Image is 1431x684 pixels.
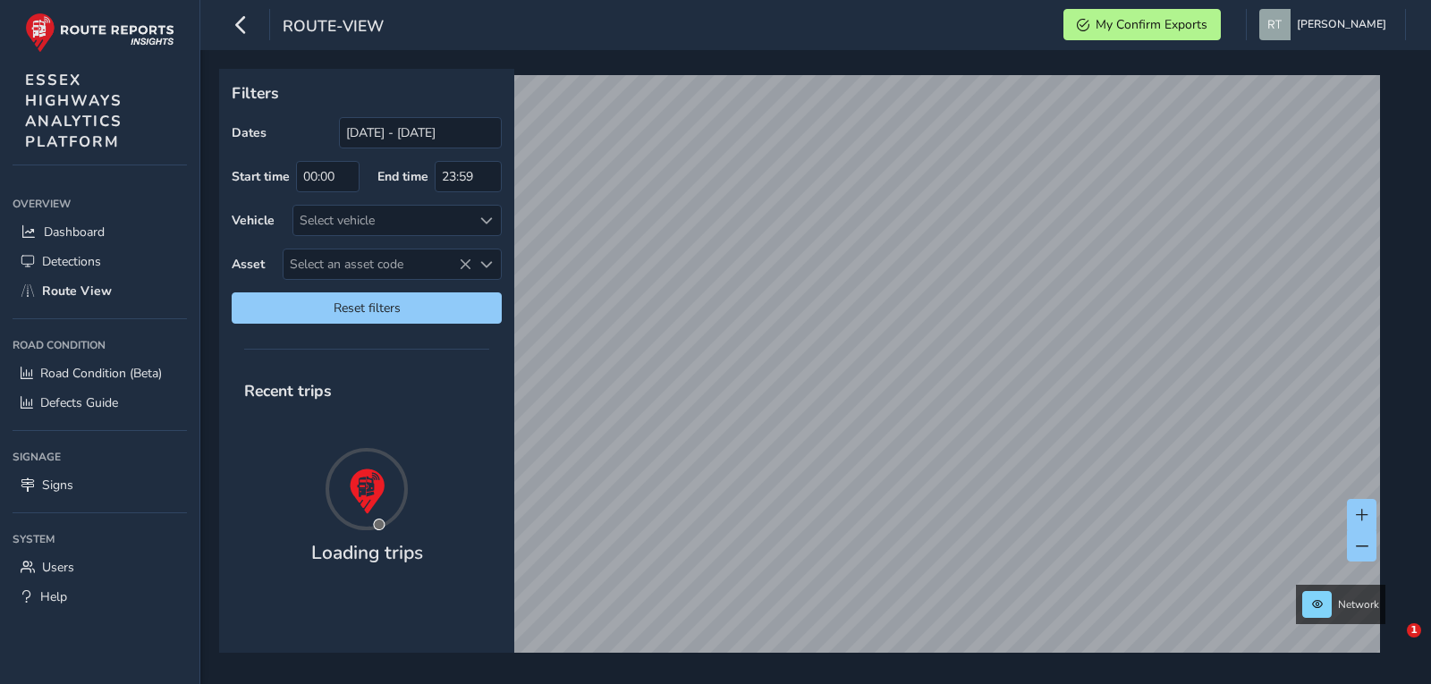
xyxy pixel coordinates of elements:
[13,332,187,359] div: Road Condition
[13,359,187,388] a: Road Condition (Beta)
[40,588,67,605] span: Help
[13,388,187,418] a: Defects Guide
[13,526,187,553] div: System
[13,443,187,470] div: Signage
[1297,9,1386,40] span: [PERSON_NAME]
[42,253,101,270] span: Detections
[232,256,265,273] label: Asset
[42,559,74,576] span: Users
[232,81,502,105] p: Filters
[471,249,501,279] div: Select an asset code
[42,283,112,300] span: Route View
[225,75,1380,673] canvas: Map
[232,212,275,229] label: Vehicle
[42,477,73,494] span: Signs
[1370,623,1413,666] iframe: Intercom live chat
[232,168,290,185] label: Start time
[13,247,187,276] a: Detections
[1259,9,1291,40] img: diamond-layout
[283,15,384,40] span: route-view
[377,168,428,185] label: End time
[40,394,118,411] span: Defects Guide
[13,276,187,306] a: Route View
[25,13,174,53] img: rr logo
[245,300,488,317] span: Reset filters
[13,470,187,500] a: Signs
[25,70,123,152] span: ESSEX HIGHWAYS ANALYTICS PLATFORM
[232,367,344,414] span: Recent trips
[13,582,187,612] a: Help
[40,365,162,382] span: Road Condition (Beta)
[44,224,105,241] span: Dashboard
[232,292,502,324] button: Reset filters
[13,190,187,217] div: Overview
[13,217,187,247] a: Dashboard
[311,542,423,564] h4: Loading trips
[293,206,471,235] div: Select vehicle
[1063,9,1221,40] button: My Confirm Exports
[1338,597,1379,612] span: Network
[1407,623,1421,638] span: 1
[13,553,187,582] a: Users
[1259,9,1393,40] button: [PERSON_NAME]
[284,249,471,279] span: Select an asset code
[1096,16,1207,33] span: My Confirm Exports
[232,124,267,141] label: Dates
